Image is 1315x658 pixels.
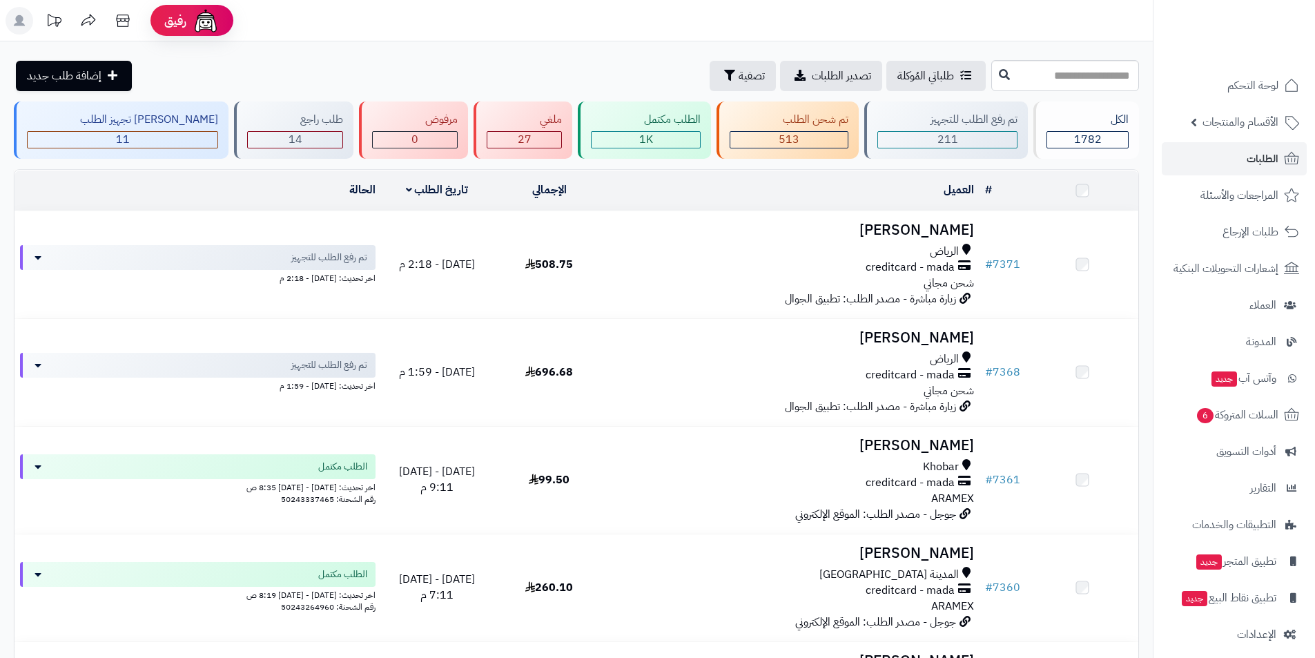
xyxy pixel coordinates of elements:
span: 260.10 [525,579,573,596]
span: ARAMEX [931,598,974,615]
div: 211 [878,132,1017,148]
a: المراجعات والأسئلة [1162,179,1307,212]
a: طلب راجع 14 [231,101,356,159]
div: 0 [373,132,457,148]
span: # [985,256,993,273]
a: المدونة [1162,325,1307,358]
div: الطلب مكتمل [591,112,701,128]
a: طلبات الإرجاع [1162,215,1307,249]
span: 11 [116,131,130,148]
span: [DATE] - [DATE] 7:11 م [399,571,475,603]
span: 508.75 [525,256,573,273]
span: رقم الشحنة: 50243337465 [281,493,376,505]
div: ملغي [487,112,562,128]
span: إضافة طلب جديد [27,68,101,84]
a: الطلب مكتمل 1K [575,101,714,159]
span: [DATE] - [DATE] 9:11 م [399,463,475,496]
span: 211 [937,131,958,148]
span: رقم الشحنة: 50243264960 [281,601,376,613]
a: تصدير الطلبات [780,61,882,91]
span: طلبات الإرجاع [1223,222,1278,242]
a: الطلبات [1162,142,1307,175]
span: المدونة [1246,332,1276,351]
div: الكل [1046,112,1129,128]
div: اخر تحديث: [DATE] - 1:59 م [20,378,376,392]
span: رفيق [164,12,186,29]
span: الطلبات [1247,149,1278,168]
span: العملاء [1249,296,1276,315]
a: تطبيق المتجرجديد [1162,545,1307,578]
div: 11 [28,132,217,148]
a: إضافة طلب جديد [16,61,132,91]
a: لوحة التحكم [1162,69,1307,102]
a: الكل1782 [1031,101,1142,159]
div: اخر تحديث: [DATE] - [DATE] 8:19 ص [20,587,376,601]
span: 14 [289,131,302,148]
a: تاريخ الطلب [406,182,469,198]
span: التطبيقات والخدمات [1192,515,1276,534]
span: الرياض [930,351,959,367]
a: التقارير [1162,472,1307,505]
div: 27 [487,132,561,148]
button: تصفية [710,61,776,91]
a: #7360 [985,579,1020,596]
a: #7368 [985,364,1020,380]
span: تم رفع الطلب للتجهيز [291,358,367,372]
a: #7361 [985,472,1020,488]
span: تم رفع الطلب للتجهيز [291,251,367,264]
span: creditcard - mada [866,367,955,383]
span: تصدير الطلبات [812,68,871,84]
span: # [985,472,993,488]
span: 513 [779,131,799,148]
span: طلباتي المُوكلة [897,68,954,84]
div: اخر تحديث: [DATE] - 2:18 م [20,270,376,284]
div: اخر تحديث: [DATE] - [DATE] 8:35 ص [20,479,376,494]
span: المدينة [GEOGRAPHIC_DATA] [819,567,959,583]
span: 1K [639,131,653,148]
span: جديد [1182,591,1207,606]
span: وآتس آب [1210,369,1276,388]
a: طلباتي المُوكلة [886,61,986,91]
a: إشعارات التحويلات البنكية [1162,252,1307,285]
span: Khobar [923,459,959,475]
div: 513 [730,132,848,148]
img: ai-face.png [192,7,220,35]
div: تم رفع الطلب للتجهيز [877,112,1017,128]
a: وآتس آبجديد [1162,362,1307,395]
h3: [PERSON_NAME] [611,330,974,346]
a: تم رفع الطلب للتجهيز 211 [861,101,1031,159]
a: التطبيقات والخدمات [1162,508,1307,541]
a: [PERSON_NAME] تجهيز الطلب 11 [11,101,231,159]
span: 1782 [1074,131,1102,148]
a: تم شحن الطلب 513 [714,101,861,159]
span: # [985,364,993,380]
span: جديد [1196,554,1222,570]
span: شحن مجاني [924,383,974,399]
span: الأقسام والمنتجات [1202,113,1278,132]
span: إشعارات التحويلات البنكية [1173,259,1278,278]
a: العملاء [1162,289,1307,322]
span: تطبيق المتجر [1195,552,1276,571]
span: تصفية [739,68,765,84]
a: العميل [944,182,974,198]
div: 14 [248,132,342,148]
span: أدوات التسويق [1216,442,1276,461]
div: 1006 [592,132,700,148]
span: 6 [1197,408,1214,423]
span: ARAMEX [931,490,974,507]
span: الطلب مكتمل [318,568,367,581]
span: 0 [411,131,418,148]
span: جوجل - مصدر الطلب: الموقع الإلكتروني [795,614,956,630]
span: 99.50 [529,472,569,488]
span: # [985,579,993,596]
span: creditcard - mada [866,583,955,599]
span: [DATE] - 2:18 م [399,256,475,273]
span: شحن مجاني [924,275,974,291]
a: مرفوض 0 [356,101,471,159]
span: زيارة مباشرة - مصدر الطلب: تطبيق الجوال [785,398,956,415]
a: تحديثات المنصة [37,7,71,38]
span: creditcard - mada [866,475,955,491]
h3: [PERSON_NAME] [611,438,974,454]
a: #7371 [985,256,1020,273]
span: الطلب مكتمل [318,460,367,474]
